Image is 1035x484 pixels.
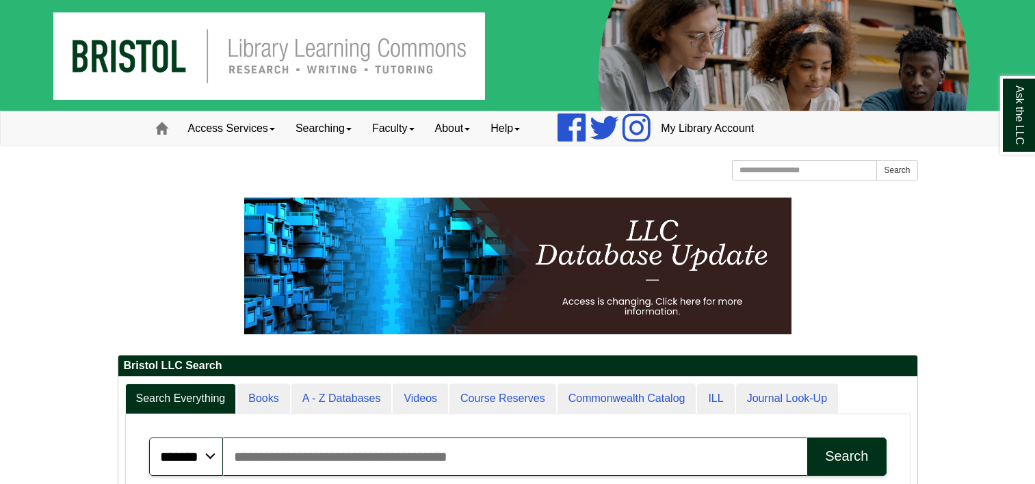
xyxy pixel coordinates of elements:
[244,198,791,334] img: HTML tutorial
[651,111,764,146] a: My Library Account
[736,384,838,414] a: Journal Look-Up
[425,111,481,146] a: About
[362,111,425,146] a: Faculty
[393,384,448,414] a: Videos
[285,111,362,146] a: Searching
[480,111,530,146] a: Help
[876,160,917,180] button: Search
[825,448,868,464] div: Search
[178,111,285,146] a: Access Services
[697,384,734,414] a: ILL
[558,384,696,414] a: Commonwealth Catalog
[291,384,392,414] a: A - Z Databases
[125,384,237,414] a: Search Everything
[807,438,886,476] button: Search
[449,384,556,414] a: Course Reserves
[118,355,917,377] h2: Bristol LLC Search
[237,384,289,414] a: Books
